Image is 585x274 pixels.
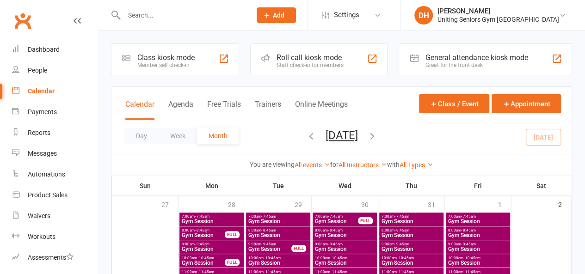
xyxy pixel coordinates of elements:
[264,256,281,260] span: - 10:45am
[225,259,240,266] div: FULL
[448,246,508,252] span: Gym Session
[437,7,559,15] div: [PERSON_NAME]
[179,176,245,195] th: Mon
[248,270,308,274] span: 11:00am
[378,176,445,195] th: Thu
[314,246,375,252] span: Gym Session
[28,212,50,219] div: Waivers
[448,228,508,232] span: 8:00am
[121,9,245,22] input: Search...
[195,242,209,246] span: - 9:45am
[295,196,311,212] div: 29
[181,260,225,266] span: Gym Session
[248,256,308,260] span: 10:00am
[250,161,295,168] strong: You are viewing
[12,122,98,143] a: Reports
[12,206,98,226] a: Waivers
[248,214,308,219] span: 7:00am
[445,176,511,195] th: Fri
[394,242,409,246] span: - 9:45am
[28,67,47,74] div: People
[273,12,284,19] span: Add
[492,94,561,113] button: Appointment
[314,232,375,238] span: Gym Session
[328,228,343,232] span: - 8:45am
[381,232,442,238] span: Gym Session
[312,176,378,195] th: Wed
[261,228,276,232] span: - 8:45am
[12,164,98,185] a: Automations
[381,260,442,266] span: Gym Session
[124,128,159,144] button: Day
[461,228,476,232] span: - 8:45am
[394,214,409,219] span: - 7:45am
[448,260,508,266] span: Gym Session
[12,143,98,164] a: Messages
[437,15,559,24] div: Uniting Seniors Gym [GEOGRAPHIC_DATA]
[248,242,292,246] span: 9:00am
[248,232,308,238] span: Gym Session
[448,232,508,238] span: Gym Session
[381,214,442,219] span: 7:00am
[228,196,245,212] div: 28
[381,256,442,260] span: 10:00am
[197,128,239,144] button: Month
[28,150,57,157] div: Messages
[257,7,296,23] button: Add
[387,161,400,168] strong: with
[314,219,358,224] span: Gym Session
[330,256,347,260] span: - 10:45am
[168,100,193,120] button: Agenda
[461,242,476,246] span: - 9:45am
[181,242,242,246] span: 9:00am
[381,246,442,252] span: Gym Session
[125,100,154,120] button: Calendar
[463,256,480,260] span: - 10:45am
[181,270,242,274] span: 11:00am
[12,102,98,122] a: Payments
[248,260,308,266] span: Gym Session
[277,62,344,68] div: Staff check-in for members
[28,191,68,199] div: Product Sales
[207,100,241,120] button: Free Trials
[448,242,508,246] span: 9:00am
[195,214,209,219] span: - 7:45am
[12,185,98,206] a: Product Sales
[225,231,240,238] div: FULL
[245,176,312,195] th: Tue
[448,256,508,260] span: 10:00am
[181,214,242,219] span: 7:00am
[381,270,442,274] span: 11:00am
[361,196,378,212] div: 30
[12,247,98,268] a: Assessments
[334,5,359,25] span: Settings
[448,219,508,224] span: Gym Session
[248,219,308,224] span: Gym Session
[181,256,225,260] span: 10:00am
[314,228,375,232] span: 8:00am
[161,196,178,212] div: 27
[425,62,528,68] div: Great for the front desk
[394,228,409,232] span: - 8:45am
[381,242,442,246] span: 9:00am
[181,246,242,252] span: Gym Session
[339,161,387,169] a: All Instructors
[137,62,195,68] div: Member self check-in
[448,214,508,219] span: 7:00am
[12,60,98,81] a: People
[428,196,444,212] div: 31
[112,176,179,195] th: Sun
[330,270,347,274] span: - 11:45am
[28,170,65,178] div: Automations
[381,219,442,224] span: Gym Session
[314,260,375,266] span: Gym Session
[314,214,358,219] span: 7:00am
[28,233,55,240] div: Workouts
[414,6,433,24] div: DH
[314,270,375,274] span: 11:00am
[195,228,209,232] span: - 8:45am
[12,39,98,60] a: Dashboard
[11,9,34,32] a: Clubworx
[419,94,489,113] button: Class / Event
[295,100,348,120] button: Online Meetings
